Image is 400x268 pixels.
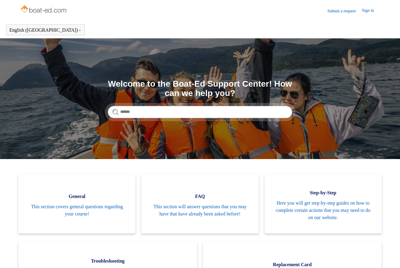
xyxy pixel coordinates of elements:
[108,106,292,118] input: Search
[20,4,68,16] img: Boat-Ed Help Center home page
[9,27,82,33] button: English ([GEOGRAPHIC_DATA])
[274,189,373,196] span: Step-by-Step
[18,174,135,233] a: General This section covers general questions regarding your course!
[265,174,382,233] a: Step-by-Step Here you will get step-by-step guides on how to complete certain actions that you ma...
[150,193,249,200] span: FAQ
[150,203,249,218] span: This section will answer questions that you may have that have already been asked before!
[362,7,380,14] a: Sign in
[327,8,362,14] a: Submit a request
[27,193,126,200] span: General
[141,174,258,233] a: FAQ This section will answer questions that you may have that have already been asked before!
[274,199,373,221] span: Here you will get step-by-step guides on how to complete certain actions that you may need to do ...
[27,203,126,218] span: This section covers general questions regarding your course!
[27,257,188,265] span: Troubleshooting
[108,79,292,98] h1: Welcome to the Boat-Ed Support Center! How can we help you?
